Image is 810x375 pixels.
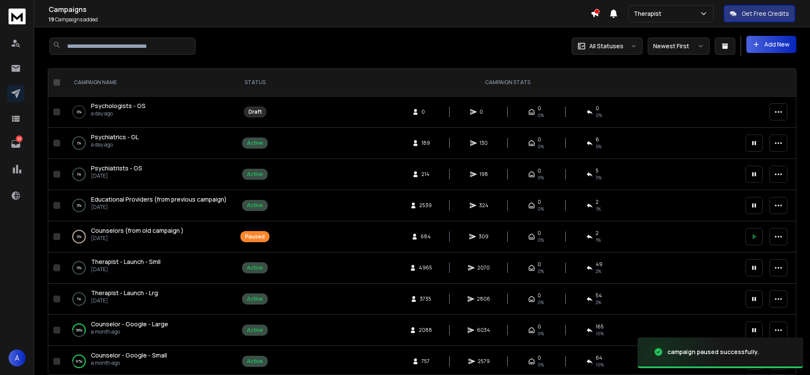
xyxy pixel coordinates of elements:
[91,141,139,148] p: a day ago
[480,171,488,178] span: 198
[746,36,796,53] button: Add New
[538,354,541,361] span: 0
[91,360,167,366] p: a month ago
[420,296,431,302] span: 3735
[538,143,544,150] span: 0%
[91,320,168,328] a: Counselor - Google - Large
[596,143,602,150] span: 5 %
[91,195,227,203] span: Educational Providers (from previous campaign)
[421,108,430,115] span: 0
[76,357,82,366] p: 87 %
[596,167,599,174] span: 5
[77,139,81,147] p: 1 %
[7,135,24,152] a: 23
[742,9,789,18] p: Get Free Credits
[596,136,599,143] span: 6
[538,199,541,205] span: 0
[247,140,263,146] div: Active
[91,328,168,335] p: a month ago
[49,16,591,23] p: Campaigns added
[77,108,82,116] p: 0 %
[538,268,544,275] span: 0%
[77,201,82,210] p: 0 %
[91,204,227,211] p: [DATE]
[596,205,601,212] span: 1 %
[64,159,235,190] td: 1%Psychiatrists - GS[DATE]
[9,349,26,366] button: A
[480,108,488,115] span: 0
[247,171,263,178] div: Active
[91,289,158,297] a: Therapist - Launch - Lrg
[91,102,146,110] a: Psychologists - GS
[479,202,488,209] span: 324
[596,361,604,368] span: 10 %
[538,105,541,112] span: 0
[275,69,740,97] th: CAMPAIGN STATS
[538,237,544,243] span: 0%
[724,5,795,22] button: Get Free Credits
[421,140,430,146] span: 189
[91,173,142,179] p: [DATE]
[538,361,544,368] span: 0%
[589,42,623,50] p: All Statuses
[596,292,602,299] span: 54
[596,237,601,243] span: 1 %
[538,136,541,143] span: 0
[419,202,432,209] span: 2539
[477,296,490,302] span: 2806
[478,358,490,365] span: 2579
[91,235,184,242] p: [DATE]
[419,264,432,271] span: 4965
[596,112,602,119] span: 0%
[596,323,604,330] span: 165
[667,348,759,356] div: campaign paused successfully.
[64,221,235,252] td: 0%Counselors (from old campaign )[DATE]
[538,299,544,306] span: 0%
[77,295,81,303] p: 1 %
[634,9,665,18] p: Therapist
[538,330,544,337] span: 0%
[91,133,139,141] a: Psychiatrics - GL
[64,315,235,346] td: 58%Counselor - Google - Largea month ago
[421,358,430,365] span: 757
[91,258,161,266] a: Therapist - Launch - Smll
[91,226,184,235] a: Counselors (from old campaign )
[91,351,167,359] span: Counselor - Google - Small
[16,135,23,142] p: 23
[247,327,263,334] div: Active
[64,190,235,221] td: 0%Educational Providers (from previous campaign)[DATE]
[477,264,490,271] span: 2070
[596,299,601,306] span: 2 %
[247,358,263,365] div: Active
[91,351,167,360] a: Counselor - Google - Small
[64,252,235,284] td: 0%Therapist - Launch - Smll[DATE]
[91,195,227,204] a: Educational Providers (from previous campaign)
[49,4,591,15] h1: Campaigns
[538,230,541,237] span: 0
[596,199,599,205] span: 2
[9,9,26,24] img: logo
[596,230,599,237] span: 2
[538,112,544,119] span: 0%
[596,268,601,275] span: 2 %
[479,233,488,240] span: 309
[245,233,265,240] div: Paused
[247,296,263,302] div: Active
[64,128,235,159] td: 1%Psychiatrics - GLa day ago
[538,167,541,174] span: 0
[64,69,235,97] th: CAMPAIGN NAME
[91,164,142,173] a: Psychiatrists - GS
[421,171,430,178] span: 214
[91,226,184,234] span: Counselors (from old campaign )
[249,108,262,115] div: Draft
[64,97,235,128] td: 0%Psychologists - GSa day ago
[64,284,235,315] td: 1%Therapist - Launch - Lrg[DATE]
[477,327,490,334] span: 6034
[247,264,263,271] div: Active
[77,170,81,179] p: 1 %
